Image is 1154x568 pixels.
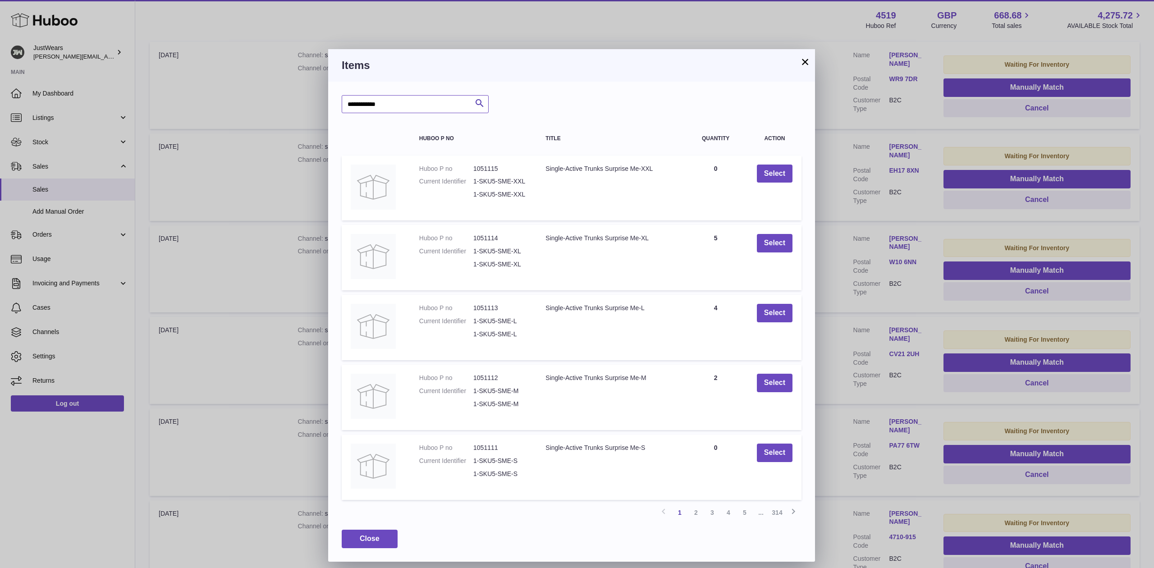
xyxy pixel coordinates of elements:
[410,127,537,151] th: Huboo P no
[545,374,674,382] div: Single-Active Trunks Surprise Me-M
[473,260,527,269] dd: 1-SKU5-SME-XL
[757,374,792,392] button: Select
[360,535,380,542] span: Close
[473,304,527,312] dd: 1051113
[536,127,683,151] th: Title
[351,374,396,419] img: Single-Active Trunks Surprise Me-M
[473,374,527,382] dd: 1051112
[419,304,473,312] dt: Huboo P no
[757,304,792,322] button: Select
[753,504,769,521] span: ...
[473,317,527,325] dd: 1-SKU5-SME-L
[473,330,527,339] dd: 1-SKU5-SME-L
[419,165,473,173] dt: Huboo P no
[419,387,473,395] dt: Current Identifier
[545,165,674,173] div: Single-Active Trunks Surprise Me-XXL
[473,234,527,243] dd: 1051114
[473,457,527,465] dd: 1-SKU5-SME-S
[684,295,748,360] td: 4
[769,504,785,521] a: 314
[545,234,674,243] div: Single-Active Trunks Surprise Me-XL
[737,504,753,521] a: 5
[419,177,473,186] dt: Current Identifier
[757,234,792,252] button: Select
[342,58,801,73] h3: Items
[688,504,704,521] a: 2
[800,56,811,67] button: ×
[672,504,688,521] a: 1
[473,177,527,186] dd: 1-SKU5-SME-XXL
[342,530,398,548] button: Close
[720,504,737,521] a: 4
[351,234,396,279] img: Single-Active Trunks Surprise Me-XL
[473,190,527,199] dd: 1-SKU5-SME-XXL
[419,374,473,382] dt: Huboo P no
[684,365,748,430] td: 2
[473,165,527,173] dd: 1051115
[545,444,674,452] div: Single-Active Trunks Surprise Me-S
[473,247,527,256] dd: 1-SKU5-SME-XL
[684,156,748,221] td: 0
[419,457,473,465] dt: Current Identifier
[351,304,396,349] img: Single-Active Trunks Surprise Me-L
[419,444,473,452] dt: Huboo P no
[684,435,748,500] td: 0
[757,165,792,183] button: Select
[473,400,527,408] dd: 1-SKU5-SME-M
[684,225,748,290] td: 5
[419,234,473,243] dt: Huboo P no
[757,444,792,462] button: Select
[748,127,801,151] th: Action
[473,444,527,452] dd: 1051111
[351,165,396,210] img: Single-Active Trunks Surprise Me-XXL
[473,387,527,395] dd: 1-SKU5-SME-M
[684,127,748,151] th: Quantity
[704,504,720,521] a: 3
[419,247,473,256] dt: Current Identifier
[419,317,473,325] dt: Current Identifier
[545,304,674,312] div: Single-Active Trunks Surprise Me-L
[473,470,527,478] dd: 1-SKU5-SME-S
[351,444,396,489] img: Single-Active Trunks Surprise Me-S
